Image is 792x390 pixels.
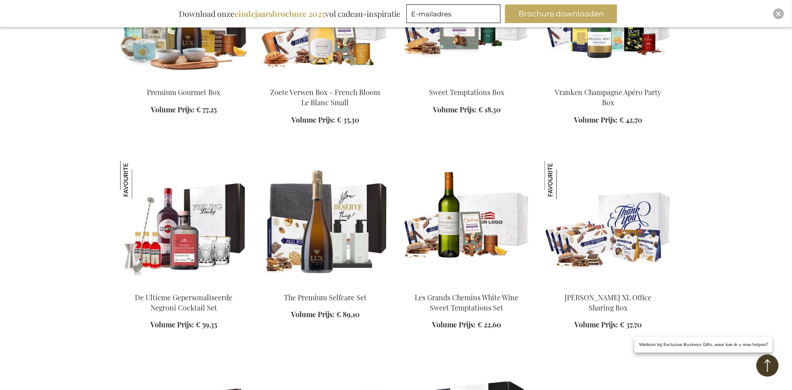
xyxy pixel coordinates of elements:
a: The Premium Selfcare Set [262,282,389,290]
input: E-mailadres [406,4,501,23]
b: eindejaarsbrochure 2025 [234,8,325,19]
a: De Ultieme Gepersonaliseerde Negroni Cocktail Set [135,293,233,312]
div: Close [773,8,784,19]
img: De Ultieme Gepersonaliseerde Negroni Cocktail Set [120,161,158,199]
a: Jules Destrooper XL Office Sharing Box Jules Destrooper XL Office Sharing Box [545,282,672,290]
span: Volume Prijs: [291,310,335,319]
span: Volume Prijs: [433,105,477,114]
img: Jules Destrooper XL Office Sharing Box [545,161,672,285]
a: Les Grands Chemins White Wine Sweet [403,282,530,290]
span: € 59,35 [196,320,217,329]
a: Sweet Treats Box - French Bloom Le Blanc Small Zoete Verwen Box - French Bloom Le Blanc Small [262,76,389,85]
span: € 22,60 [478,320,501,329]
span: € 35,30 [337,115,359,124]
span: Volume Prijs: [575,320,618,329]
img: Jules Destrooper XL Office Sharing Box [545,161,583,199]
span: € 18,30 [478,105,501,114]
span: € 89,10 [336,310,360,319]
button: Brochure downloaden [505,4,617,23]
a: Volume Prijs: € 42,70 [574,115,642,125]
a: Volume Prijs: € 59,35 [150,320,217,330]
a: Premium Gourmet Box [147,88,221,97]
span: Volume Prijs: [574,115,618,124]
a: Vranken Champagne Apéro Party Box Vranken Champagne Apéro Party Box [545,76,672,85]
a: Volume Prijs: € 89,10 [291,310,360,320]
img: The Ultimate Personalized Negroni Cocktail Set [120,161,247,285]
span: Volume Prijs: [151,105,194,114]
span: € 42,70 [620,115,642,124]
a: Sweet Temptations Box [403,76,530,85]
a: Zoete Verwen Box - French Bloom Le Blanc Small [271,88,380,107]
form: marketing offers and promotions [406,4,503,26]
span: Volume Prijs: [291,115,335,124]
a: Volume Prijs: € 22,60 [432,320,501,330]
a: Volume Prijs: € 18,30 [433,105,501,115]
a: Premium Gourmet Box [120,76,247,85]
img: Close [776,11,781,16]
img: Les Grands Chemins White Wine Sweet [403,161,530,285]
a: Volume Prijs: € 37,70 [575,320,642,330]
a: Les Grands Chemins White Wine Sweet Temptations Set [415,293,519,312]
img: The Premium Selfcare Set [262,161,389,285]
span: € 37,70 [620,320,642,329]
a: [PERSON_NAME] XL Office Sharing Box [565,293,652,312]
a: Volume Prijs: € 35,30 [291,115,359,125]
a: Volume Prijs: € 77,25 [151,105,217,115]
span: Volume Prijs: [150,320,194,329]
span: Volume Prijs: [432,320,476,329]
a: Vranken Champagne Apéro Party Box [555,88,662,107]
div: Download onze vol cadeau-inspiratie [175,4,404,23]
span: € 77,25 [196,105,217,114]
a: Sweet Temptations Box [429,88,505,97]
a: The Ultimate Personalized Negroni Cocktail Set De Ultieme Gepersonaliseerde Negroni Cocktail Set [120,282,247,290]
a: The Premium Selfcare Set [284,293,367,302]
